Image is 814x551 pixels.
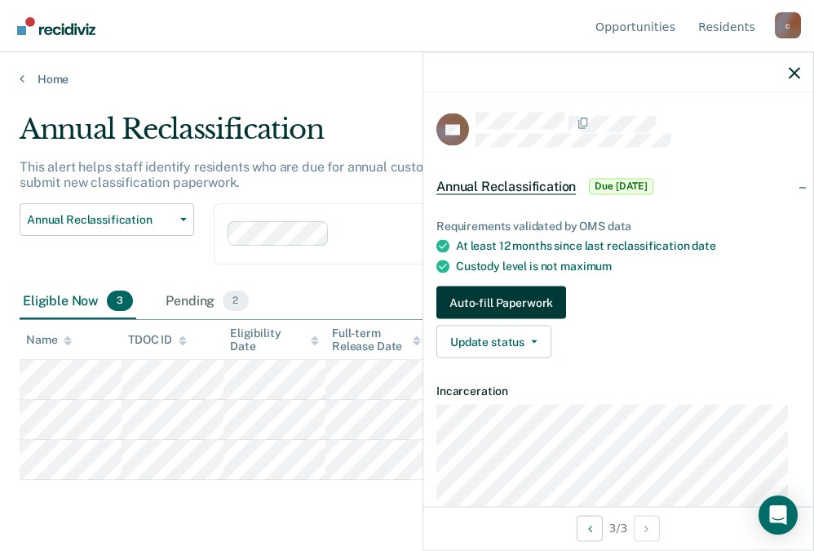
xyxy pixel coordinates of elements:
div: Eligibility Date [230,327,319,354]
span: Due [DATE] [589,178,653,194]
div: View on desktop or increase window size [548,504,760,515]
span: 3 [107,291,133,312]
div: TDOC ID [128,333,187,347]
span: maximum [560,260,612,273]
div: Name [26,333,72,347]
div: Custody level is not [456,260,800,273]
span: 2 [223,291,248,312]
span: date [692,239,715,252]
dt: Incarceration [436,384,800,398]
p: This alert helps staff identify residents who are due for annual custody reclassification and dir... [20,159,721,190]
div: Pending [162,284,251,320]
div: Requirements validated by OMS data [436,219,800,233]
div: 3 / 3 [423,506,813,549]
div: At least 12 months since last reclassification [456,239,800,253]
div: Full-term Release Date [332,327,421,354]
div: Referral Unavailable in Mobile View [548,487,760,503]
button: Update status [436,326,551,358]
div: Annual Reclassification [20,113,752,159]
img: Recidiviz [17,17,95,35]
a: Navigate to form link [436,287,800,319]
div: Eligible Now [20,284,136,320]
button: Profile dropdown button [775,12,801,38]
span: Annual Reclassification [436,178,576,194]
div: Annual ReclassificationDue [DATE] [423,160,813,212]
span: Annual Reclassification [27,213,174,227]
button: Auto-fill Paperwork [436,287,566,319]
a: Home [20,72,794,87]
div: c [775,12,801,38]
